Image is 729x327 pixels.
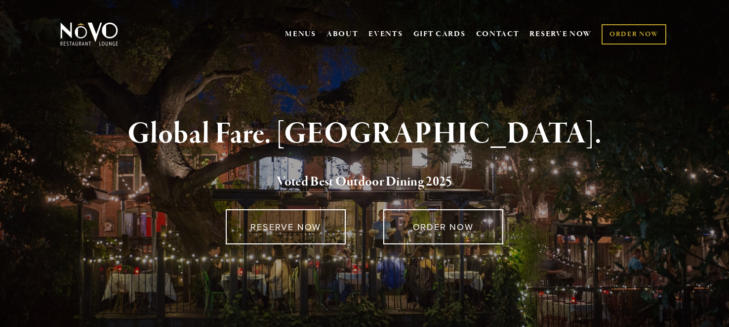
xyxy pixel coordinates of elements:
a: GIFT CARDS [413,25,466,44]
a: ORDER NOW [383,209,503,244]
a: MENUS [285,29,316,39]
a: RESERVE NOW [529,25,592,44]
strong: Global Fare. [GEOGRAPHIC_DATA]. [127,115,601,153]
img: Novo Restaurant &amp; Lounge [58,22,120,47]
a: CONTACT [476,25,520,44]
a: ORDER NOW [602,24,666,45]
a: RESERVE NOW [226,209,346,244]
a: ABOUT [326,29,359,39]
h2: 5 [77,172,652,192]
a: EVENTS [368,29,403,39]
a: Voted Best Outdoor Dining 202 [277,173,445,192]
